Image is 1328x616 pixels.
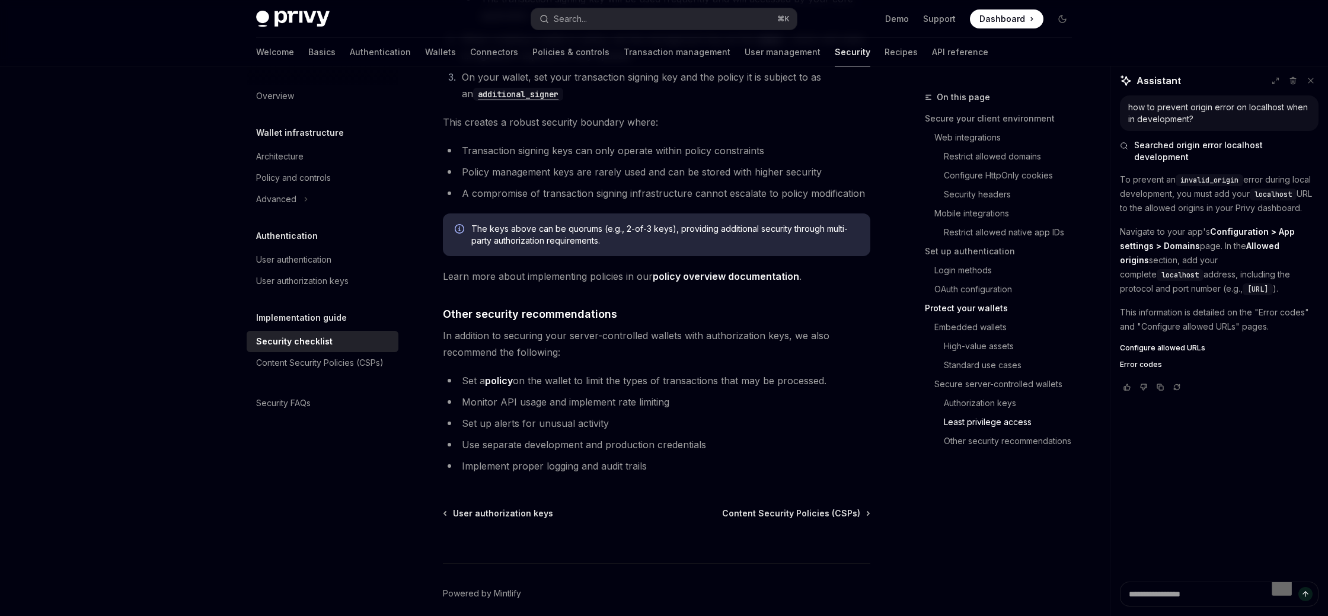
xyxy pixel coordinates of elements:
[443,142,870,159] li: Transaction signing keys can only operate within policy constraints
[443,372,870,389] li: Set a on the wallet to limit the types of transactions that may be processed.
[970,9,1043,28] a: Dashboard
[256,356,384,370] div: Content Security Policies (CSPs)
[1120,241,1279,265] strong: Allowed origins
[1120,139,1319,163] button: Searched origin error localhost development
[745,38,821,66] a: User management
[256,396,311,410] div: Security FAQs
[443,185,870,202] li: A compromise of transaction signing infrastructure cannot escalate to policy modification
[247,331,398,352] a: Security checklist
[925,223,1081,242] a: Restrict allowed native app IDs
[443,268,870,285] span: Learn more about implementing policies in our .
[443,164,870,180] li: Policy management keys are rarely used and can be stored with higher security
[256,192,296,206] div: Advanced
[531,8,797,30] button: Open search
[247,249,398,270] a: User authentication
[443,436,870,453] li: Use separate development and production credentials
[1120,360,1162,369] span: Error codes
[256,89,294,103] div: Overview
[1134,139,1319,163] span: Searched origin error localhost development
[1128,101,1310,125] div: how to prevent origin error on localhost when in development?
[247,352,398,374] a: Content Security Policies (CSPs)
[443,327,870,360] span: In addition to securing your server-controlled wallets with authorization keys, we also recommend...
[256,274,349,288] div: User authorization keys
[1120,360,1319,369] a: Error codes
[925,185,1081,204] a: Security headers
[247,85,398,107] a: Overview
[443,114,870,130] span: This creates a robust security boundary where:
[885,38,918,66] a: Recipes
[256,334,333,349] div: Security checklist
[247,189,398,210] button: Toggle Advanced section
[925,337,1081,356] a: High-value assets
[473,88,563,101] code: additional_signer
[453,508,553,519] span: User authorization keys
[925,166,1081,185] a: Configure HttpOnly cookies
[885,13,909,25] a: Demo
[256,253,331,267] div: User authentication
[1137,381,1151,393] button: Vote that response was not good
[455,224,467,236] svg: Info
[256,311,347,325] h5: Implementation guide
[1120,226,1295,251] strong: Configuration > App settings > Domains
[925,109,1081,128] a: Secure your client environment
[925,147,1081,166] a: Restrict allowed domains
[443,458,870,474] li: Implement proper logging and audit trails
[925,356,1081,375] a: Standard use cases
[1120,582,1319,607] textarea: To enrich screen reader interactions, please activate Accessibility in Grammarly extension settings
[979,13,1025,25] span: Dashboard
[470,38,518,66] a: Connectors
[256,11,330,27] img: dark logo
[443,588,521,599] a: Powered by Mintlify
[256,38,294,66] a: Welcome
[247,167,398,189] a: Policy and controls
[925,261,1081,280] a: Login methods
[1053,9,1072,28] button: Toggle dark mode
[554,12,587,26] div: Search...
[932,38,988,66] a: API reference
[425,38,456,66] a: Wallets
[1161,270,1199,280] span: localhost
[256,171,331,185] div: Policy and controls
[1120,343,1319,353] a: Configure allowed URLs
[256,149,304,164] div: Architecture
[1180,175,1238,185] span: invalid_origin
[925,394,1081,413] a: Authorization keys
[247,270,398,292] a: User authorization keys
[1170,381,1184,393] button: Reload last chat
[247,146,398,167] a: Architecture
[925,299,1081,318] a: Protect your wallets
[1120,381,1134,393] button: Vote that response was good
[925,432,1081,451] a: Other security recommendations
[1120,343,1205,353] span: Configure allowed URLs
[1120,225,1319,296] p: Navigate to your app's page. In the section, add your complete address, including the protocol an...
[925,280,1081,299] a: OAuth configuration
[443,394,870,410] li: Monitor API usage and implement rate limiting
[471,223,858,247] span: The keys above can be quorums (e.g., 2-of-3 keys), providing additional security through multi-pa...
[532,38,609,66] a: Policies & controls
[1298,587,1313,601] button: Send message
[925,242,1081,261] a: Set up authentication
[722,508,860,519] span: Content Security Policies (CSPs)
[923,13,956,25] a: Support
[256,126,344,140] h5: Wallet infrastructure
[722,508,869,519] a: Content Security Policies (CSPs)
[308,38,336,66] a: Basics
[925,318,1081,337] a: Embedded wallets
[350,38,411,66] a: Authentication
[925,128,1081,147] a: Web integrations
[624,38,730,66] a: Transaction management
[777,14,790,24] span: ⌘ K
[443,415,870,432] li: Set up alerts for unusual activity
[1247,285,1268,294] span: [URL]
[925,375,1081,394] a: Secure server-controlled wallets
[443,306,617,322] span: Other security recommendations
[256,229,318,243] h5: Authentication
[925,413,1081,432] a: Least privilege access
[937,90,990,104] span: On this page
[835,38,870,66] a: Security
[925,204,1081,223] a: Mobile integrations
[1254,190,1292,199] span: localhost
[653,270,799,283] a: policy overview documentation
[1137,74,1181,88] span: Assistant
[1120,305,1319,334] p: This information is detailed on the "Error codes" and "Configure allowed URLs" pages.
